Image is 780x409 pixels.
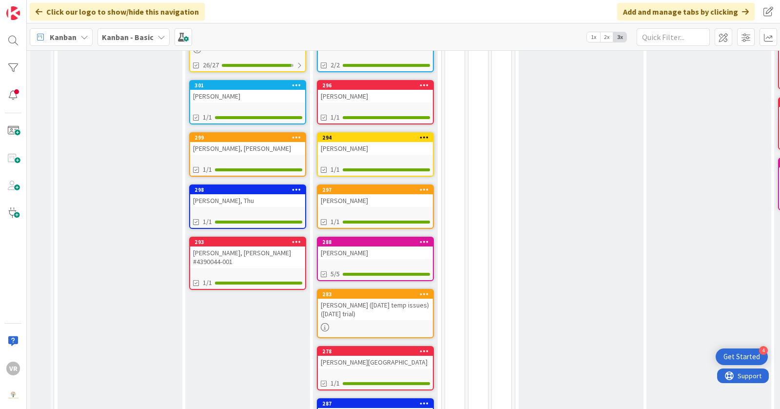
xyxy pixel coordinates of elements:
[190,81,305,102] div: 301[PERSON_NAME]
[322,82,433,89] div: 296
[189,237,306,290] a: 293[PERSON_NAME], [PERSON_NAME] #4390044-0011/1
[318,194,433,207] div: [PERSON_NAME]
[195,239,305,245] div: 293
[190,238,305,268] div: 293[PERSON_NAME], [PERSON_NAME] #4390044-001
[716,348,768,365] div: Open Get Started checklist, remaining modules: 4
[30,3,205,20] div: Click our logo to show/hide this navigation
[317,289,434,338] a: 283[PERSON_NAME] ([DATE] temp issues)([DATE] trial)
[190,185,305,194] div: 298
[759,346,768,355] div: 4
[318,356,433,368] div: [PERSON_NAME][GEOGRAPHIC_DATA]
[190,133,305,142] div: 299
[102,32,154,42] b: Kanban - Basic
[203,164,212,175] span: 1/1
[318,133,433,142] div: 294
[318,399,433,408] div: 287
[189,132,306,177] a: 299[PERSON_NAME], [PERSON_NAME]1/1
[318,299,433,320] div: [PERSON_NAME] ([DATE] temp issues)([DATE] trial)
[318,290,433,299] div: 283
[195,186,305,193] div: 298
[317,80,434,124] a: 296[PERSON_NAME]1/1
[723,352,760,362] div: Get Started
[331,269,340,279] span: 5/5
[20,1,44,13] span: Support
[331,60,340,70] span: 2/2
[331,217,340,227] span: 1/1
[318,347,433,356] div: 278
[317,237,434,281] a: 288[PERSON_NAME]5/5
[318,290,433,320] div: 283[PERSON_NAME] ([DATE] temp issues)([DATE] trial)
[195,134,305,141] div: 299
[190,185,305,207] div: 298[PERSON_NAME], Thu
[195,82,305,89] div: 301
[587,32,600,42] span: 1x
[322,400,433,407] div: 287
[331,112,340,123] span: 1/1
[318,185,433,194] div: 297
[203,217,212,227] span: 1/1
[317,346,434,390] a: 278[PERSON_NAME][GEOGRAPHIC_DATA]1/1
[637,28,710,46] input: Quick Filter...
[613,32,626,42] span: 3x
[203,278,212,288] span: 1/1
[189,184,306,229] a: 298[PERSON_NAME], Thu1/1
[189,80,306,124] a: 301[PERSON_NAME]1/1
[322,239,433,245] div: 288
[190,81,305,90] div: 301
[318,238,433,246] div: 288
[317,132,434,177] a: 294[PERSON_NAME]1/1
[203,60,219,70] span: 26/27
[6,389,20,403] img: avatar
[600,32,613,42] span: 2x
[318,81,433,102] div: 296[PERSON_NAME]
[190,90,305,102] div: [PERSON_NAME]
[318,142,433,155] div: [PERSON_NAME]
[203,112,212,123] span: 1/1
[318,81,433,90] div: 296
[50,31,77,43] span: Kanban
[190,238,305,246] div: 293
[322,348,433,355] div: 278
[6,362,20,375] div: VR
[190,194,305,207] div: [PERSON_NAME], Thu
[318,347,433,368] div: 278[PERSON_NAME][GEOGRAPHIC_DATA]
[190,133,305,155] div: 299[PERSON_NAME], [PERSON_NAME]
[318,185,433,207] div: 297[PERSON_NAME]
[317,184,434,229] a: 297[PERSON_NAME]1/1
[318,238,433,259] div: 288[PERSON_NAME]
[331,378,340,389] span: 1/1
[322,291,433,298] div: 283
[318,90,433,102] div: [PERSON_NAME]
[331,164,340,175] span: 1/1
[318,133,433,155] div: 294[PERSON_NAME]
[6,6,20,20] img: Visit kanbanzone.com
[190,142,305,155] div: [PERSON_NAME], [PERSON_NAME]
[190,246,305,268] div: [PERSON_NAME], [PERSON_NAME] #4390044-001
[617,3,755,20] div: Add and manage tabs by clicking
[318,246,433,259] div: [PERSON_NAME]
[322,186,433,193] div: 297
[322,134,433,141] div: 294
